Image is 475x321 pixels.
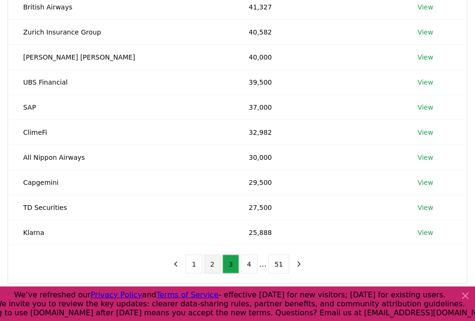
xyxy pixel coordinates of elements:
[8,19,234,44] td: Zurich Insurance Group
[8,145,234,170] td: All Nippon Airways
[8,220,234,245] td: Klarna
[8,170,234,195] td: Capgemini
[418,228,433,237] a: View
[234,195,403,220] td: 27,500
[234,19,403,44] td: 40,582
[234,120,403,145] td: 32,982
[168,255,184,274] button: previous page
[234,145,403,170] td: 30,000
[223,255,239,274] button: 3
[234,69,403,95] td: 39,500
[8,195,234,220] td: TD Securities
[418,27,433,37] a: View
[186,255,202,274] button: 1
[418,2,433,12] a: View
[234,44,403,69] td: 40,000
[8,120,234,145] td: ClimeFi
[418,153,433,162] a: View
[234,220,403,245] td: 25,888
[241,255,258,274] button: 4
[418,203,433,212] a: View
[234,95,403,120] td: 37,000
[204,255,221,274] button: 2
[418,52,433,62] a: View
[8,44,234,69] td: [PERSON_NAME] [PERSON_NAME]
[8,69,234,95] td: UBS Financial
[418,103,433,112] a: View
[291,255,307,274] button: next page
[418,128,433,137] a: View
[8,95,234,120] td: SAP
[259,259,267,270] li: ...
[268,255,289,274] button: 51
[418,78,433,87] a: View
[418,178,433,187] a: View
[234,170,403,195] td: 29,500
